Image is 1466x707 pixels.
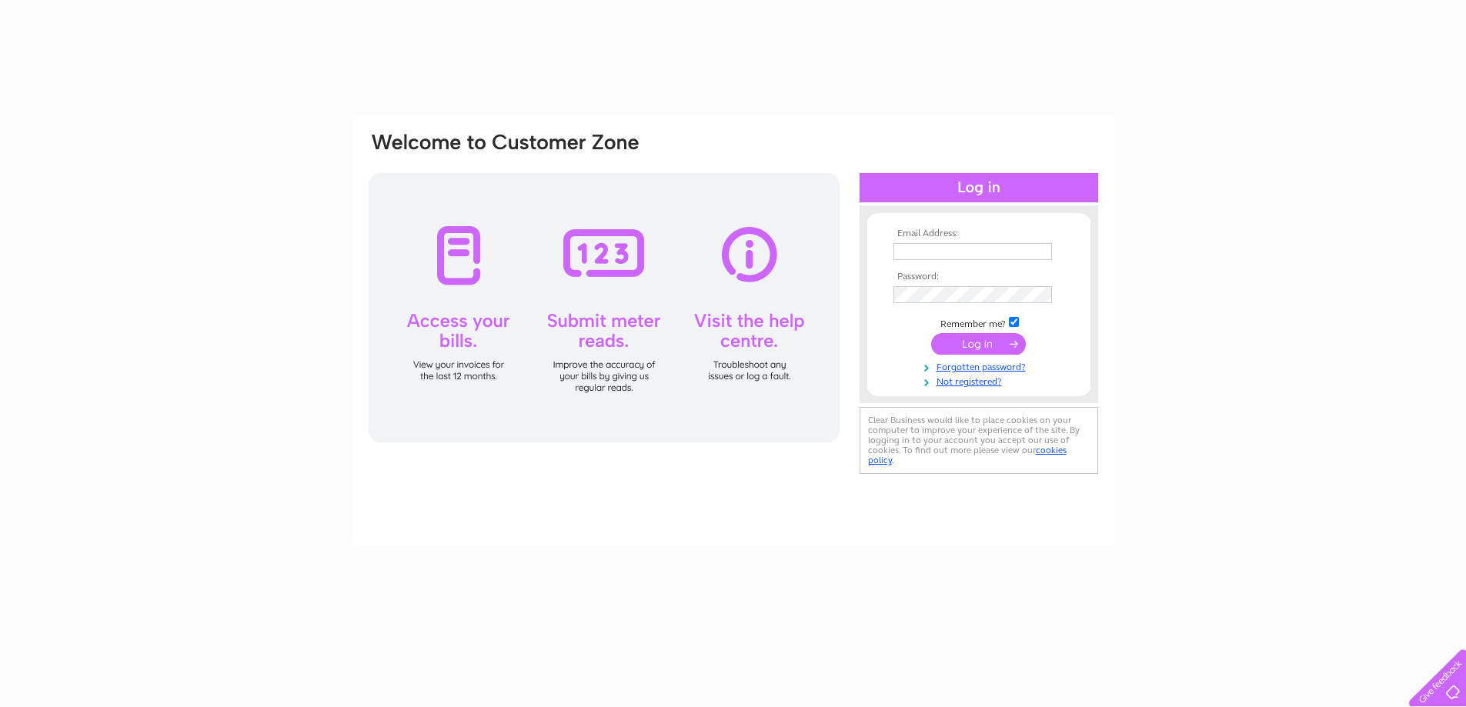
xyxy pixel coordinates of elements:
[931,333,1026,355] input: Submit
[890,315,1068,330] td: Remember me?
[893,359,1068,373] a: Forgotten password?
[893,373,1068,388] a: Not registered?
[868,445,1067,465] a: cookies policy
[890,272,1068,282] th: Password:
[890,228,1068,239] th: Email Address:
[860,407,1098,474] div: Clear Business would like to place cookies on your computer to improve your experience of the sit...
